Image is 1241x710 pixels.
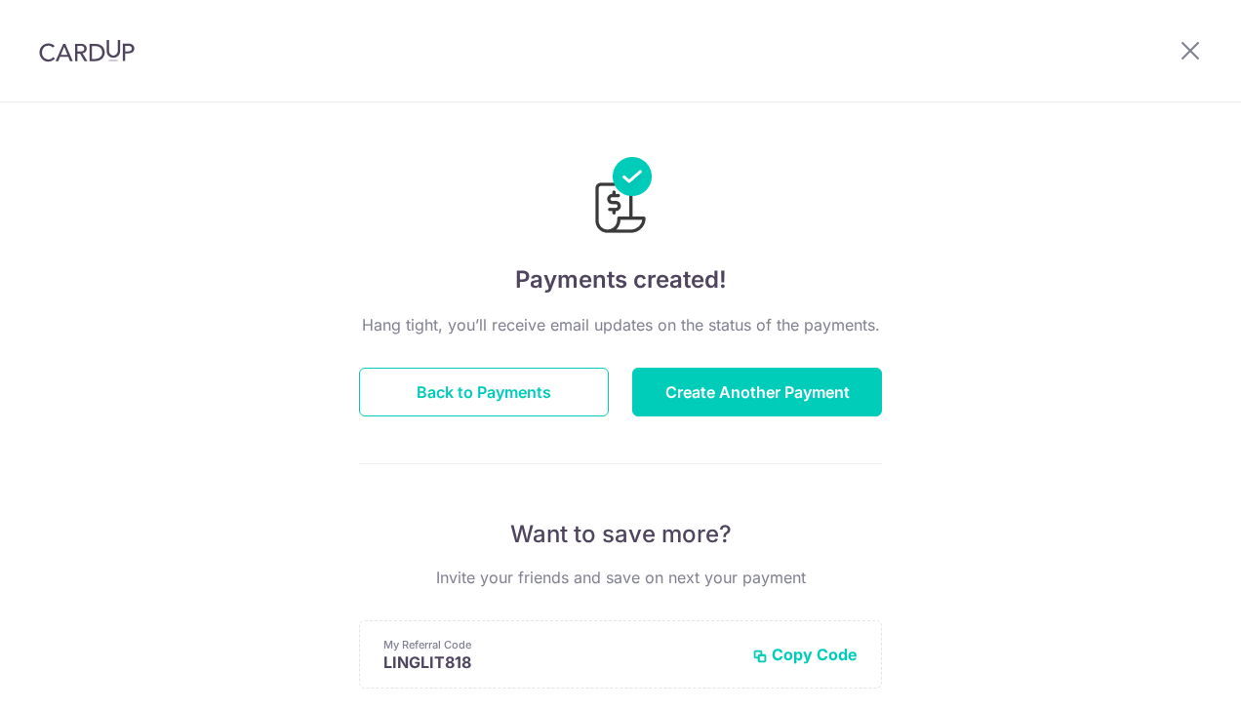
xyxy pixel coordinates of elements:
[383,637,737,652] p: My Referral Code
[752,645,858,664] button: Copy Code
[39,39,135,62] img: CardUp
[359,262,882,297] h4: Payments created!
[359,313,882,336] p: Hang tight, you’ll receive email updates on the status of the payments.
[383,652,737,672] p: LINGLIT818
[589,157,652,239] img: Payments
[359,368,609,416] button: Back to Payments
[359,519,882,550] p: Want to save more?
[632,368,882,416] button: Create Another Payment
[359,566,882,589] p: Invite your friends and save on next your payment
